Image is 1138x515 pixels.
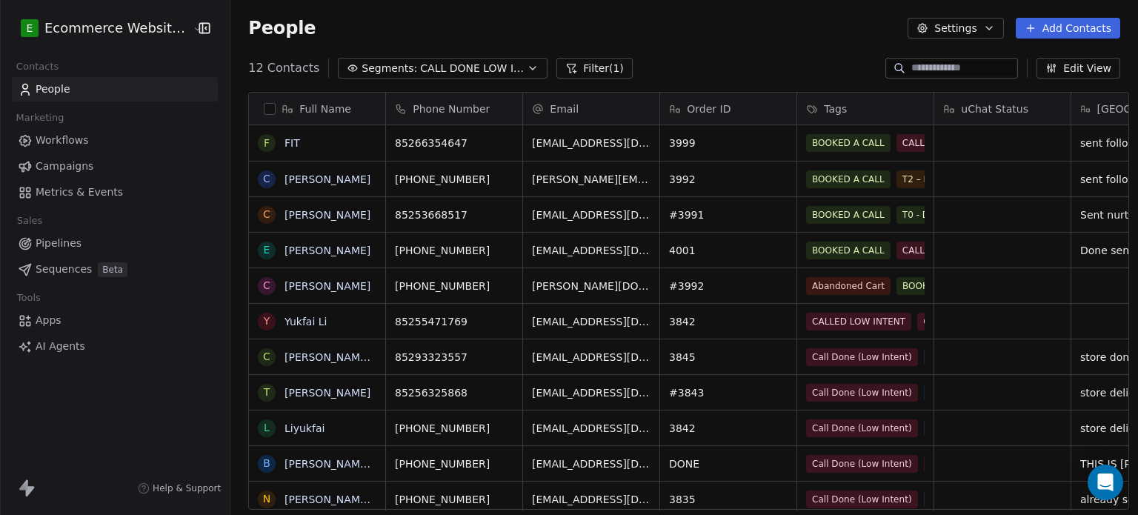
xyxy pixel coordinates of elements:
[532,207,650,222] span: [EMAIL_ADDRESS][DOMAIN_NAME]
[395,279,513,293] span: [PHONE_NUMBER]
[669,421,788,436] span: 3842
[669,350,788,365] span: 3845
[153,482,221,494] span: Help & Support
[806,419,918,437] span: Call Done (Low Intent)
[284,494,442,505] a: [PERSON_NAME] Sum Sum Ng
[532,385,650,400] span: [EMAIL_ADDRESS][DOMAIN_NAME]
[36,82,70,97] span: People
[36,339,85,354] span: AI Agents
[924,348,1028,366] span: Low Intent (by price)
[299,102,351,116] span: Full Name
[934,93,1071,124] div: uChat Status
[896,242,1002,259] span: CALLED LOW INTENT
[395,136,513,150] span: 85266354647
[806,242,891,259] span: BOOKED A CALL
[248,17,316,39] span: People
[264,385,270,400] div: T
[395,421,513,436] span: [PHONE_NUMBER]
[284,209,370,221] a: [PERSON_NAME]
[12,77,218,102] a: People
[12,231,218,256] a: Pipelines
[10,210,49,232] span: Sales
[532,136,650,150] span: [EMAIL_ADDRESS][DOMAIN_NAME]
[386,93,522,124] div: Phone Number
[249,125,386,511] div: grid
[556,58,633,79] button: Filter(1)
[263,278,270,293] div: C
[12,257,218,282] a: SequencesBeta
[248,59,319,77] span: 12 Contacts
[532,243,650,258] span: [EMAIL_ADDRESS][DOMAIN_NAME]
[284,458,460,470] a: [PERSON_NAME] [PERSON_NAME]
[413,102,490,116] span: Phone Number
[36,236,81,251] span: Pipelines
[249,93,385,124] div: Full Name
[669,314,788,329] span: 3842
[263,349,270,365] div: C
[523,93,659,124] div: Email
[10,56,65,78] span: Contacts
[36,313,61,328] span: Apps
[924,384,1034,402] span: Call Done (Warm/Hot)
[395,172,513,187] span: [PHONE_NUMBER]
[284,245,370,256] a: [PERSON_NAME]
[532,456,650,471] span: [EMAIL_ADDRESS][DOMAIN_NAME]
[669,136,788,150] span: 3999
[669,172,788,187] span: 3992
[44,19,189,38] span: Ecommerce Website Builder
[806,277,891,295] span: Abandoned Cart
[263,491,270,507] div: N
[669,385,788,400] span: #3843
[924,419,1028,437] span: Low Intent (by price)
[532,350,650,365] span: [EMAIL_ADDRESS][DOMAIN_NAME]
[284,351,460,363] a: [PERSON_NAME] [PERSON_NAME]
[395,456,513,471] span: [PHONE_NUMBER]
[395,492,513,507] span: [PHONE_NUMBER]
[806,170,891,188] span: BOOKED A CALL
[284,387,370,399] a: [PERSON_NAME]
[1036,58,1120,79] button: Edit View
[824,102,847,116] span: Tags
[10,287,47,309] span: Tools
[36,262,92,277] span: Sequences
[98,262,127,277] span: Beta
[924,491,1028,508] span: Low Intent (by price)
[806,206,891,224] span: BOOKED A CALL
[797,93,934,124] div: Tags
[284,316,327,328] a: Yukfai Li
[395,314,513,329] span: 85255471769
[1088,465,1123,500] div: Open Intercom Messenger
[395,243,513,258] span: [PHONE_NUMBER]
[263,456,270,471] div: B
[284,280,370,292] a: [PERSON_NAME]
[12,334,218,359] a: AI Agents
[284,137,300,149] a: FIT
[284,422,325,434] a: Liyukfai
[284,173,370,185] a: [PERSON_NAME]
[395,350,513,365] span: 85293323557
[264,420,270,436] div: L
[1016,18,1120,39] button: Add Contacts
[138,482,221,494] a: Help & Support
[12,180,218,205] a: Metrics & Events
[806,455,918,473] span: Call Done (Low Intent)
[687,102,731,116] span: Order ID
[420,61,524,76] span: CALL DONE LOW INTENT
[924,455,1029,473] span: CALLED LOW INTENT
[660,93,796,124] div: Order ID
[18,16,182,41] button: EEcommerce Website Builder
[669,243,788,258] span: 4001
[12,308,218,333] a: Apps
[27,21,33,36] span: E
[532,421,650,436] span: [EMAIL_ADDRESS][DOMAIN_NAME]
[669,207,788,222] span: #3991
[532,172,650,187] span: [PERSON_NAME][EMAIL_ADDRESS][PERSON_NAME][DOMAIN_NAME]
[36,159,93,174] span: Campaigns
[896,170,1001,188] span: T2 – Paid $200–$999
[550,102,579,116] span: Email
[806,134,891,152] span: BOOKED A CALL
[896,206,992,224] span: T0 - Discovery Call
[806,313,911,330] span: CALLED LOW INTENT
[264,313,270,329] div: Y
[36,185,123,200] span: Metrics & Events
